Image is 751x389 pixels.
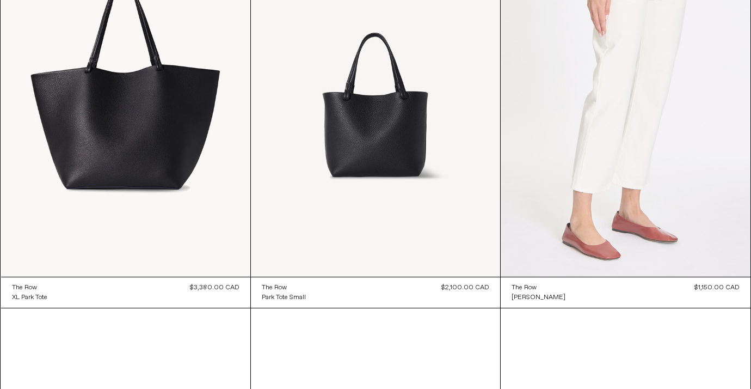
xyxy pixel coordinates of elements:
div: $2,100.00 CAD [441,283,489,293]
a: XL Park Tote [12,293,47,302]
div: [PERSON_NAME] [512,293,565,302]
div: $1,150.00 CAD [694,283,740,293]
a: The Row [262,283,306,293]
a: Park Tote Small [262,293,306,302]
div: Park Tote Small [262,293,306,302]
div: The Row [512,283,537,293]
a: The Row [512,283,565,293]
div: The Row [262,283,287,293]
a: [PERSON_NAME] [512,293,565,302]
a: The Row [12,283,47,293]
div: $3,380.00 CAD [190,283,239,293]
div: XL Park Tote [12,293,47,302]
div: The Row [12,283,37,293]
